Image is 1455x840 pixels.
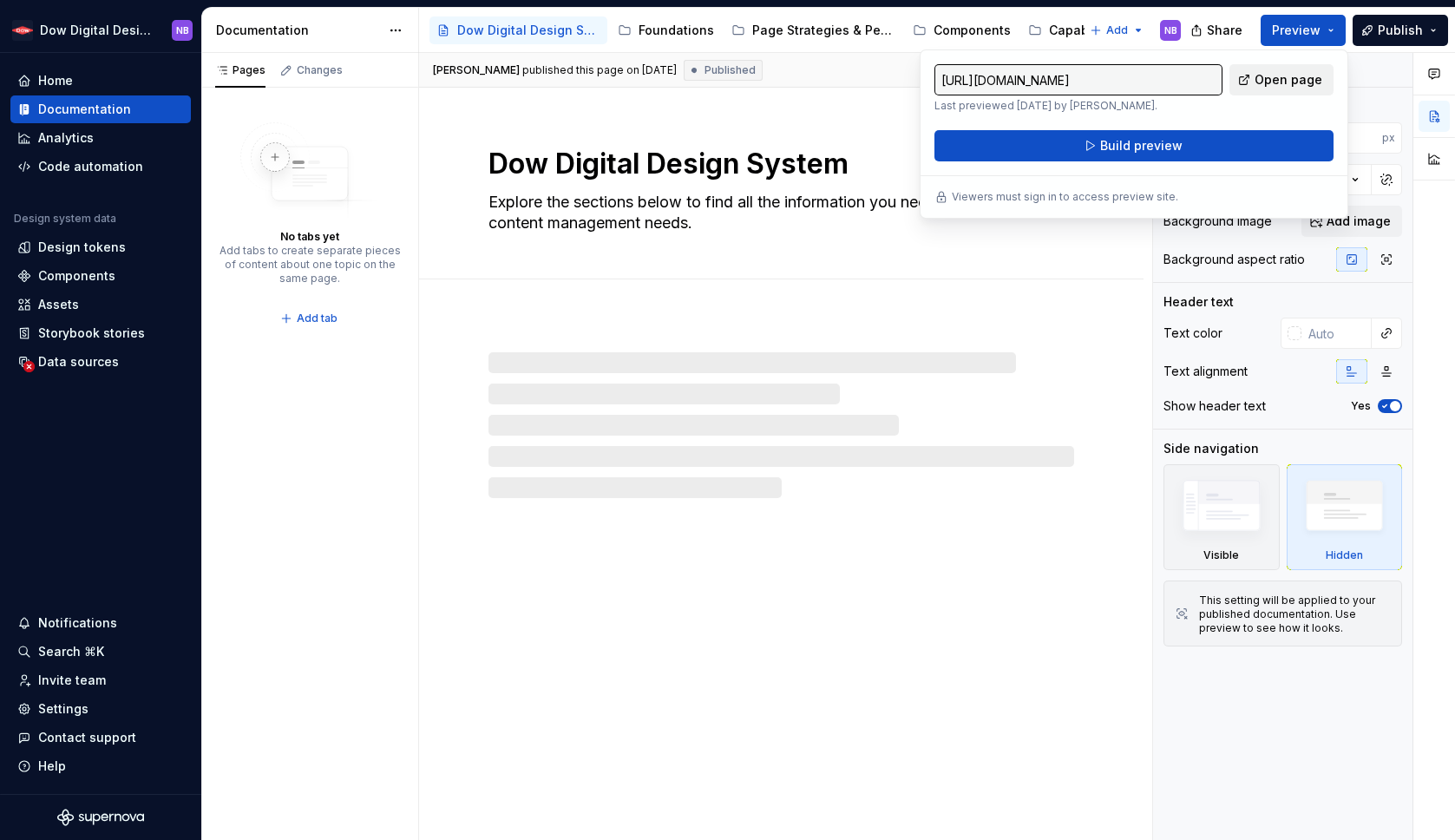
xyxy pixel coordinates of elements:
div: Design system data [14,212,116,226]
div: Visible [1163,464,1280,570]
div: Capabilities [1049,22,1122,39]
span: Open page [1255,71,1322,89]
a: Foundations [611,16,721,44]
div: Hidden [1326,548,1363,562]
div: Analytics [38,129,94,147]
button: Help [10,752,191,780]
div: Data sources [38,353,119,371]
div: Side navigation [1163,440,1259,457]
p: px [1382,131,1395,145]
div: Page Strategies & Personas [752,22,895,39]
button: Search ⌘K [10,638,191,666]
textarea: Dow Digital Design System [485,143,1071,185]
button: Share [1182,15,1254,46]
img: ebcb961f-3702-4f4f-81a3-20bbd08d1a2b.png [12,20,33,41]
div: Text alignment [1163,363,1248,380]
span: [PERSON_NAME] [433,63,520,77]
div: No tabs yet [280,230,339,244]
svg: Supernova Logo [57,809,144,826]
a: Dow Digital Design System [429,16,607,44]
p: Last previewed [DATE] by [PERSON_NAME]. [934,99,1222,113]
p: Viewers must sign in to access preview site. [952,190,1178,204]
input: Auto [1301,318,1372,349]
button: Dow Digital Design SystemNB [3,11,198,49]
div: Documentation [38,101,131,118]
div: Header text [1163,293,1234,311]
div: Background aspect ratio [1163,251,1305,268]
a: Settings [10,695,191,723]
div: Hidden [1287,464,1403,570]
div: Dow Digital Design System [457,22,600,39]
a: Capabilities [1021,16,1129,44]
div: Notifications [38,614,117,632]
div: Help [38,758,66,775]
span: Add tab [297,312,338,325]
span: Published [705,63,756,77]
div: NB [1164,23,1177,37]
div: Storybook stories [38,325,145,342]
div: Add tabs to create separate pieces of content about one topic on the same page. [219,244,401,285]
div: Contact support [38,729,136,746]
button: Preview [1261,15,1346,46]
button: Contact support [10,724,191,751]
a: Components [10,262,191,290]
a: Page Strategies & Personas [724,16,902,44]
div: Design tokens [38,239,126,256]
span: Publish [1378,22,1423,39]
div: Foundations [639,22,714,39]
span: Preview [1272,22,1321,39]
a: Data sources [10,348,191,376]
a: Documentation [10,95,191,123]
div: Show header text [1163,397,1266,415]
span: Share [1207,22,1242,39]
button: Build preview [934,130,1334,161]
div: Home [38,72,73,89]
div: Components [934,22,1011,39]
button: Add [1085,18,1150,43]
div: Visible [1203,548,1239,562]
div: Invite team [38,672,106,689]
div: Page tree [429,13,1081,48]
button: Notifications [10,609,191,637]
button: Add tab [275,306,345,331]
span: Add [1106,23,1128,37]
div: This setting will be applied to your published documentation. Use preview to see how it looks. [1199,594,1391,635]
div: Dow Digital Design System [40,22,151,39]
button: Add image [1301,206,1402,237]
div: NB [176,23,189,37]
a: Analytics [10,124,191,152]
a: Code automation [10,153,191,180]
span: Build preview [1100,137,1183,154]
a: Home [10,67,191,95]
a: Storybook stories [10,319,191,347]
a: Components [906,16,1018,44]
textarea: Explore the sections below to find all the information you need to meet your web content manageme... [485,188,1071,237]
label: Yes [1351,399,1371,413]
a: Design tokens [10,233,191,261]
div: Search ⌘K [38,643,104,660]
div: published this page on [DATE] [522,63,677,77]
div: Pages [215,63,265,77]
a: Assets [10,291,191,318]
div: Settings [38,700,88,718]
div: Code automation [38,158,143,175]
input: Auto [1315,122,1382,154]
a: Open page [1229,64,1334,95]
div: Components [38,267,115,285]
div: Assets [38,296,79,313]
div: Background image [1163,213,1272,230]
div: Documentation [216,22,380,39]
div: Changes [297,63,343,77]
a: Invite team [10,666,191,694]
div: Text color [1163,325,1222,342]
span: Add image [1327,213,1391,230]
button: Publish [1353,15,1448,46]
